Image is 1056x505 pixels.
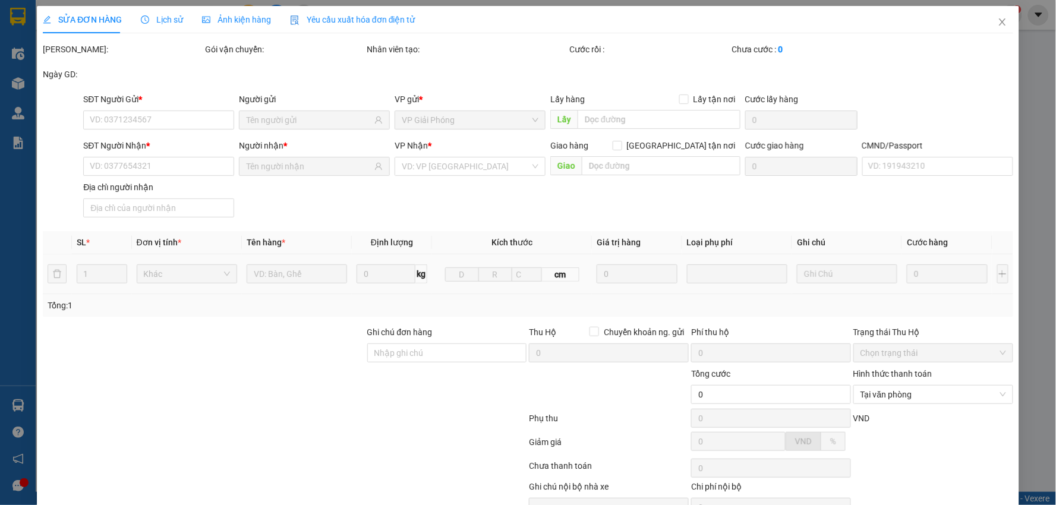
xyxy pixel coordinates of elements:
[853,326,1013,339] div: Trạng thái Thu Hộ
[792,231,902,254] th: Ghi chú
[445,267,479,282] input: D
[15,86,160,106] b: GỬI : VP Giải Phóng
[551,110,578,129] span: Lấy
[682,231,792,254] th: Loại phụ phí
[907,264,988,283] input: 0
[290,15,415,24] span: Yêu cầu xuất hóa đơn điện tử
[691,326,851,343] div: Phí thu hộ
[578,110,741,129] input: Dọc đường
[415,264,427,283] span: kg
[512,267,542,282] input: C
[860,344,1006,362] span: Chọn trạng thái
[375,162,383,171] span: user
[239,139,390,152] div: Người nhận
[205,43,365,56] div: Gói vận chuyển:
[367,343,527,362] input: Ghi chú đơn hàng
[745,111,858,130] input: Cước lấy hàng
[15,15,74,74] img: logo.jpg
[478,267,512,282] input: R
[860,386,1006,403] span: Tại văn phòng
[290,15,300,25] img: icon
[582,156,741,175] input: Dọc đường
[528,435,690,456] div: Giảm giá
[551,94,585,104] span: Lấy hàng
[111,29,497,44] li: Số 10 ngõ 15 Ngọc Hồi, Q.[PERSON_NAME], [GEOGRAPHIC_DATA]
[691,369,730,378] span: Tổng cước
[141,15,183,24] span: Lịch sử
[551,156,582,175] span: Giao
[141,15,149,24] span: clock-circle
[83,93,234,106] div: SĐT Người Gửi
[43,15,122,24] span: SỬA ĐƠN HÀNG
[997,264,1008,283] button: plus
[853,369,932,378] label: Hình thức thanh toán
[732,43,891,56] div: Chưa cước :
[83,139,234,152] div: SĐT Người Nhận
[745,141,804,150] label: Cước giao hàng
[43,68,203,81] div: Ngày GD:
[528,412,690,433] div: Phụ thu
[246,160,372,173] input: Tên người nhận
[48,299,408,312] div: Tổng: 1
[529,480,689,498] div: Ghi chú nội bộ nhà xe
[367,43,568,56] div: Nhân viên tạo:
[551,141,589,150] span: Giao hàng
[542,267,579,282] span: cm
[247,264,347,283] input: VD: Bàn, Ghế
[986,6,1019,39] button: Close
[689,93,740,106] span: Lấy tận nơi
[77,238,86,247] span: SL
[998,17,1007,27] span: close
[83,181,234,194] div: Địa chỉ người nhận
[491,238,532,247] span: Kích thước
[830,437,836,446] span: %
[691,480,851,498] div: Chi phí nội bộ
[367,327,433,337] label: Ghi chú đơn hàng
[247,238,285,247] span: Tên hàng
[529,327,556,337] span: Thu Hộ
[570,43,730,56] div: Cước rồi :
[402,111,539,129] span: VP Giải Phóng
[907,238,948,247] span: Cước hàng
[371,238,413,247] span: Định lượng
[778,45,783,54] b: 0
[862,139,1013,152] div: CMND/Passport
[745,157,858,176] input: Cước giao hàng
[202,15,271,24] span: Ảnh kiện hàng
[853,414,870,423] span: VND
[797,264,897,283] input: Ghi Chú
[599,326,689,339] span: Chuyển khoản ng. gửi
[375,116,383,124] span: user
[111,44,497,59] li: Hotline: 19001155
[137,238,181,247] span: Đơn vị tính
[43,15,51,24] span: edit
[239,93,390,106] div: Người gửi
[43,43,203,56] div: [PERSON_NAME]:
[745,94,799,104] label: Cước lấy hàng
[48,264,67,283] button: delete
[528,459,690,480] div: Chưa thanh toán
[144,265,230,283] span: Khác
[246,113,372,127] input: Tên người gửi
[395,93,546,106] div: VP gửi
[597,238,641,247] span: Giá trị hàng
[202,15,210,24] span: picture
[395,141,428,150] span: VP Nhận
[622,139,740,152] span: [GEOGRAPHIC_DATA] tận nơi
[83,198,234,217] input: Địa chỉ của người nhận
[597,264,678,283] input: 0
[795,437,812,446] span: VND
